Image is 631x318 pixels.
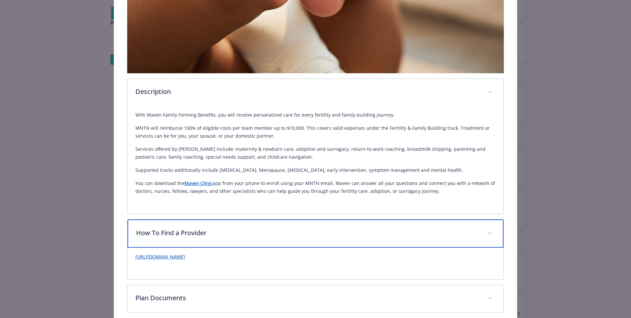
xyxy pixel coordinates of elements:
[135,145,496,161] p: Services offered by [PERSON_NAME] include: maternity & newborn care, adoption and surrogacy, retu...
[128,285,504,312] div: Plan Documents
[128,219,504,248] div: How To Find a Provider
[135,124,496,140] p: MNTN will reimburse 100% of eligible costs per team member up to $10,000. This covers valid expen...
[136,228,479,238] p: How To Find a Provider
[135,293,480,303] p: Plan Documents
[128,79,504,106] div: Description
[135,166,496,174] p: Supported tracks additionally include [MEDICAL_DATA], Menopause, [MEDICAL_DATA], early interventi...
[135,254,185,260] a: [URL][DOMAIN_NAME]
[135,111,496,119] p: With Maven Family Forming Benefits, you will receive personalized care for every fertility and fa...
[184,180,213,186] a: Maven Clinic
[128,248,504,279] div: How To Find a Provider
[135,179,496,195] p: You can download the app from your phone to enroll using your MNTN email. Maven can answer all yo...
[128,106,504,214] div: Description
[135,87,480,97] p: Description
